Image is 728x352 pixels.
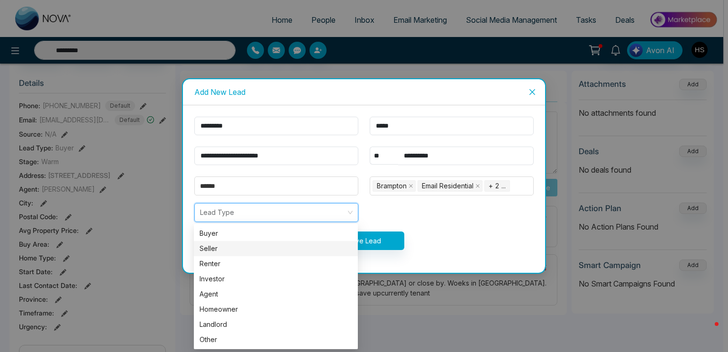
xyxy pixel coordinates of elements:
button: Close [519,79,545,105]
div: Homeowner [194,302,358,317]
span: Brampton [377,181,407,191]
span: Brampton [373,180,416,192]
div: Agent [194,287,358,302]
iframe: Intercom live chat [696,320,719,343]
div: Landlord [194,317,358,332]
div: Add New Lead [194,87,534,97]
div: Investor [194,271,358,287]
span: + 2 ... [484,180,510,192]
span: close [528,88,536,96]
div: Buyer [200,228,352,239]
span: close [409,184,413,188]
span: close [475,184,480,188]
div: Renter [194,256,358,271]
div: Investor [200,274,352,284]
div: Seller [194,241,358,256]
div: Seller [200,243,352,254]
div: Landlord [200,319,352,330]
span: Email Residential [418,180,482,192]
div: Agent [200,289,352,299]
span: + 2 ... [489,181,506,191]
span: Email Residential [422,181,473,191]
div: Renter [200,259,352,269]
div: Other [200,334,352,345]
div: Other [194,332,358,347]
div: Buyer [194,226,358,241]
div: Homeowner [200,304,352,315]
button: Save Lead [324,232,404,250]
